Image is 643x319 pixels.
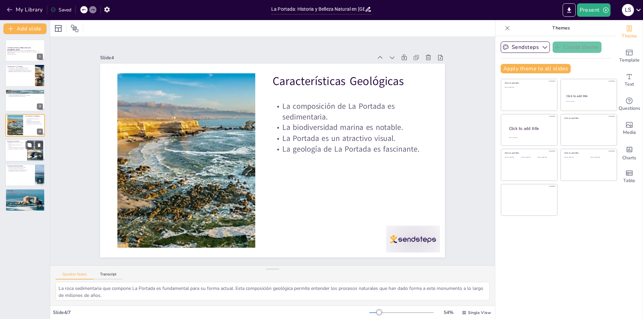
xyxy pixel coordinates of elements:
[7,90,43,92] p: Historia de La Portada
[56,282,490,300] textarea: La roca sedimentaria que compone La Portada es fundamental para su forma actual. Esta composición...
[5,39,45,62] div: 1
[616,141,643,165] div: Add charts and graphs
[5,64,45,86] div: 2
[7,93,43,95] p: La Portada ha tenido importancia cultural.
[616,92,643,116] div: Get real-time input from your audience
[53,23,64,34] div: Layout
[71,24,79,32] span: Position
[25,124,43,125] p: La geología de La Portada es fascinante.
[521,157,536,158] div: Click to add text
[35,141,43,149] button: Delete Slide
[622,154,636,162] span: Charts
[7,140,25,142] p: Importancia Turística
[5,89,45,111] div: 3
[563,3,576,17] button: Export to PowerPoint
[7,147,25,148] p: La conservación del área es fundamental.
[7,66,33,68] p: Introducción a La Portada
[25,115,43,117] p: Características Geológicas
[25,141,33,149] button: Duplicate Slide
[622,32,637,40] span: Theme
[564,152,612,154] div: Click to add title
[505,157,520,158] div: Click to add text
[25,122,43,124] p: La Portada es un atractivo visual.
[505,152,553,154] div: Click to add title
[7,70,33,71] p: La belleza natural de [GEOGRAPHIC_DATA] es impresionante.
[616,68,643,92] div: Add text boxes
[37,103,43,109] div: 3
[51,7,71,13] div: Saved
[7,50,43,54] p: Esta presentación explora el monumento natural [GEOGRAPHIC_DATA] en [GEOGRAPHIC_DATA], su histori...
[5,139,45,162] div: 5
[577,3,611,17] button: Present
[468,310,491,315] span: Single View
[37,178,43,184] div: 6
[37,203,43,209] div: 7
[622,4,634,16] div: l S
[275,122,430,149] p: La biodiversidad marina es notable.
[276,101,432,139] p: La composición de La Portada es sedimentaria.
[7,168,33,169] p: Las visitas a miradores son esenciales.
[7,194,43,195] p: La identidad local se refleja en [GEOGRAPHIC_DATA].
[590,157,612,158] div: Click to add text
[7,171,33,172] p: La seguridad y el respeto son importantes.
[93,272,123,280] button: Transcript
[7,54,43,55] p: Generated with [URL]
[25,121,43,122] p: La biodiversidad marina es notable.
[272,144,428,170] p: La geología de La Portada es fascinante.
[440,309,456,316] div: 54 %
[616,165,643,189] div: Add a table
[7,71,33,72] p: [GEOGRAPHIC_DATA] es un lugar de importancia cultural.
[7,69,33,70] p: La Portada ofrece diversas actividades recreativas.
[501,64,571,73] button: Apply theme to all slides
[7,67,33,69] p: La Portada es un símbolo de [GEOGRAPHIC_DATA].
[7,192,43,193] p: La Portada es un tesoro natural.
[616,44,643,68] div: Add ready made slides
[37,79,43,85] div: 2
[566,94,611,98] div: Click to add title
[5,114,45,136] div: 4
[37,129,43,135] div: 4
[509,137,551,138] div: Click to add body
[619,57,640,64] span: Template
[505,82,553,84] div: Click to add title
[7,92,43,93] p: La formación de [GEOGRAPHIC_DATA] es geológica.
[619,105,640,112] span: Questions
[622,3,634,17] button: l S
[7,167,33,168] p: Se recomiendan caminatas por los senderos.
[7,144,25,147] p: Las actividades en La Portada son variadas.
[623,129,636,136] span: Media
[25,118,43,121] p: La composición de La Portada es sedimentaria.
[37,54,43,60] div: 1
[566,101,611,102] div: Click to add text
[7,195,43,197] p: La visita a [GEOGRAPHIC_DATA] es imperdible.
[7,142,25,144] p: [GEOGRAPHIC_DATA] atrae a miles de turistas.
[7,165,33,167] p: Actividades Recomendadas
[564,117,612,119] div: Click to add title
[623,177,635,184] span: Table
[3,23,47,34] button: Add slide
[7,96,43,97] p: La Portada ha evolucionado con el tiempo.
[625,81,634,88] span: Text
[7,193,43,194] p: La combinación de historia y belleza es única.
[7,47,31,51] strong: La Portada: Historia y Belleza Natural en [GEOGRAPHIC_DATA]
[616,20,643,44] div: Change the overall theme
[5,164,45,186] div: 6
[564,157,585,158] div: Click to add text
[111,37,382,72] div: Slide 4
[616,116,643,141] div: Add images, graphics, shapes or video
[501,42,550,53] button: Sendsteps
[37,153,43,159] div: 5
[279,74,435,106] p: Características Geológicas
[553,42,601,53] button: Create theme
[5,4,46,15] button: My Library
[271,4,365,14] input: Insert title
[56,272,93,280] button: Speaker Notes
[5,189,45,211] div: 7
[7,95,43,96] p: La historia de [GEOGRAPHIC_DATA] es rica en anécdotas.
[513,20,609,36] p: Themes
[53,309,369,316] div: Slide 4 / 7
[7,148,25,149] p: La educación ambiental es importante.
[505,87,553,88] div: Click to add text
[7,169,33,171] p: La exploración de la fauna marina es fascinante.
[7,190,43,192] p: Conclusión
